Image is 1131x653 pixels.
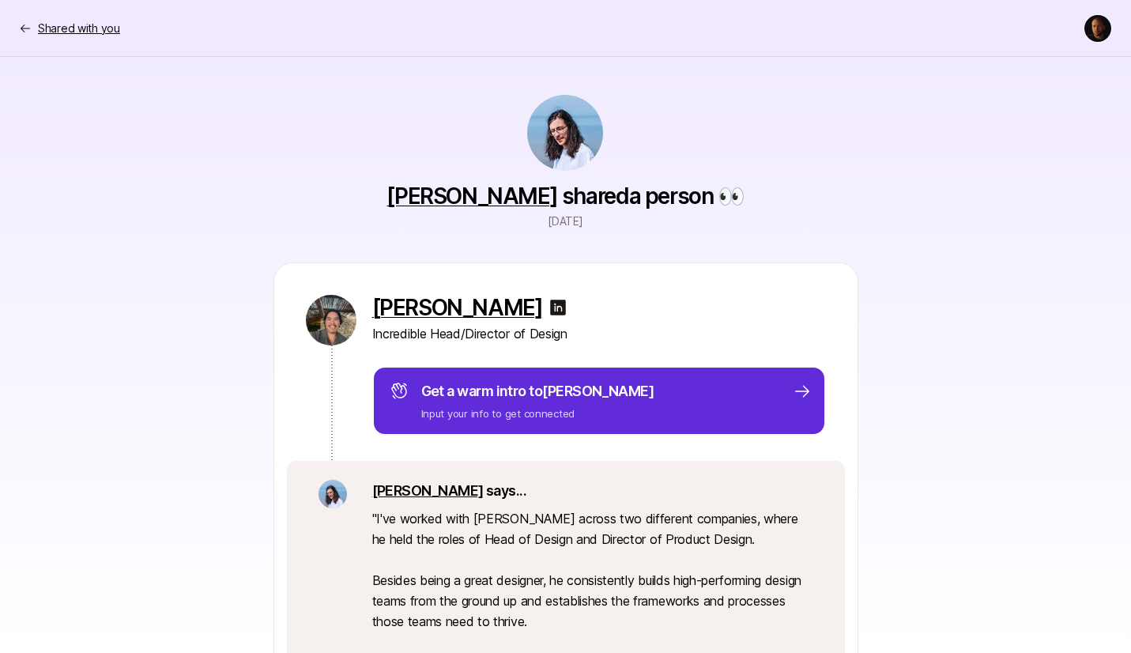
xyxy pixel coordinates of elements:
[372,323,826,344] p: Incredible Head/Director of Design
[529,383,654,399] span: to [PERSON_NAME]
[1084,15,1111,42] img: Nicholas Pattison
[549,298,567,317] img: linkedin-logo
[306,295,356,345] img: 8994a476_064a_42ab_81d5_5ef98a6ab92d.jpg
[372,480,813,502] p: says...
[386,183,557,209] a: [PERSON_NAME]
[421,406,654,421] p: Input your info to get connected
[372,295,543,320] a: [PERSON_NAME]
[527,95,603,171] img: 3b21b1e9_db0a_4655_a67f_ab9b1489a185.jpg
[386,183,744,209] p: shared a person 👀
[1084,14,1112,43] button: Nicholas Pattison
[421,380,654,402] p: Get a warm intro
[372,482,484,499] a: [PERSON_NAME]
[38,19,120,38] p: Shared with you
[319,480,347,508] img: 3b21b1e9_db0a_4655_a67f_ab9b1489a185.jpg
[548,212,582,231] p: [DATE]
